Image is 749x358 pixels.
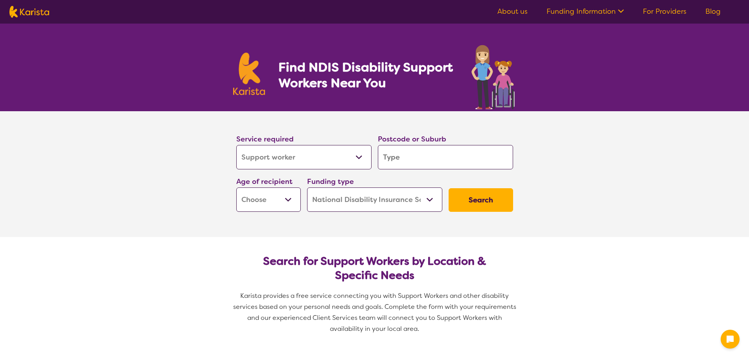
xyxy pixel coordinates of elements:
label: Funding type [307,177,354,186]
img: Karista logo [9,6,49,18]
img: Karista logo [233,53,265,95]
h1: Find NDIS Disability Support Workers Near You [278,59,454,91]
a: Funding Information [547,7,624,16]
label: Service required [236,134,294,144]
label: Postcode or Suburb [378,134,446,144]
input: Type [378,145,513,169]
img: support-worker [471,42,516,111]
a: About us [497,7,528,16]
label: Age of recipient [236,177,293,186]
h2: Search for Support Workers by Location & Specific Needs [243,254,507,283]
a: For Providers [643,7,686,16]
span: Karista provides a free service connecting you with Support Workers and other disability services... [233,292,518,333]
button: Search [449,188,513,212]
a: Blog [705,7,721,16]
